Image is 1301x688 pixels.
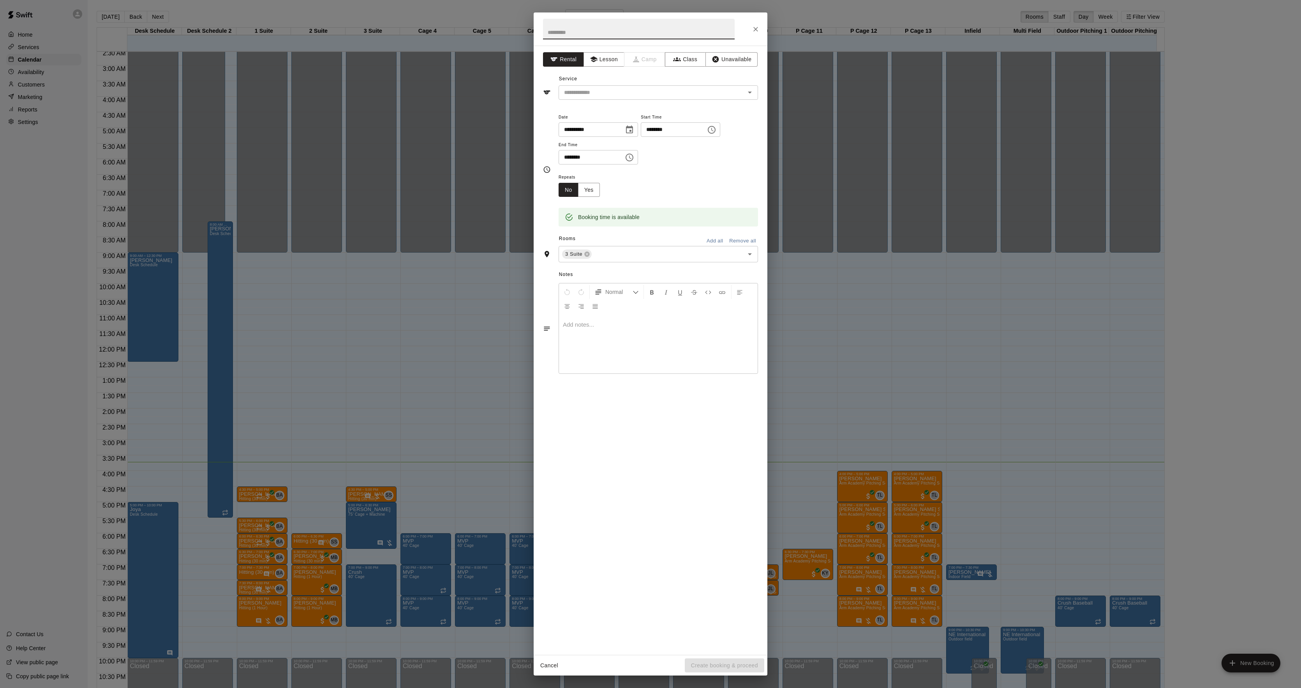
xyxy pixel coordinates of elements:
[733,285,746,299] button: Left Align
[704,122,719,138] button: Choose time, selected time is 6:30 PM
[584,52,624,67] button: Lesson
[702,235,727,247] button: Add all
[645,285,659,299] button: Format Bold
[673,285,687,299] button: Format Underline
[705,52,758,67] button: Unavailable
[543,250,551,258] svg: Rooms
[559,112,638,123] span: Date
[543,325,551,333] svg: Notes
[559,236,576,241] span: Rooms
[622,122,637,138] button: Choose date, selected date is Sep 17, 2025
[624,52,665,67] span: Camps can only be created in the Services page
[749,22,763,36] button: Close
[559,140,638,150] span: End Time
[702,285,715,299] button: Insert Code
[591,285,642,299] button: Formatting Options
[543,166,551,173] svg: Timing
[559,172,606,183] span: Repeats
[559,183,578,197] button: No
[659,285,673,299] button: Format Italics
[716,285,729,299] button: Insert Link
[665,52,706,67] button: Class
[559,269,758,281] span: Notes
[575,285,588,299] button: Redo
[559,183,600,197] div: outlined button group
[562,250,585,258] span: 3 Suite
[744,249,755,260] button: Open
[578,210,640,224] div: Booking time is available
[562,249,592,259] div: 3 Suite
[561,299,574,313] button: Center Align
[641,112,720,123] span: Start Time
[688,285,701,299] button: Format Strikethrough
[622,150,637,165] button: Choose time, selected time is 7:00 PM
[605,288,633,296] span: Normal
[575,299,588,313] button: Right Align
[578,183,600,197] button: Yes
[537,658,562,673] button: Cancel
[543,52,584,67] button: Rental
[744,87,755,98] button: Open
[561,285,574,299] button: Undo
[589,299,602,313] button: Justify Align
[559,76,577,81] span: Service
[727,235,758,247] button: Remove all
[543,88,551,96] svg: Service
